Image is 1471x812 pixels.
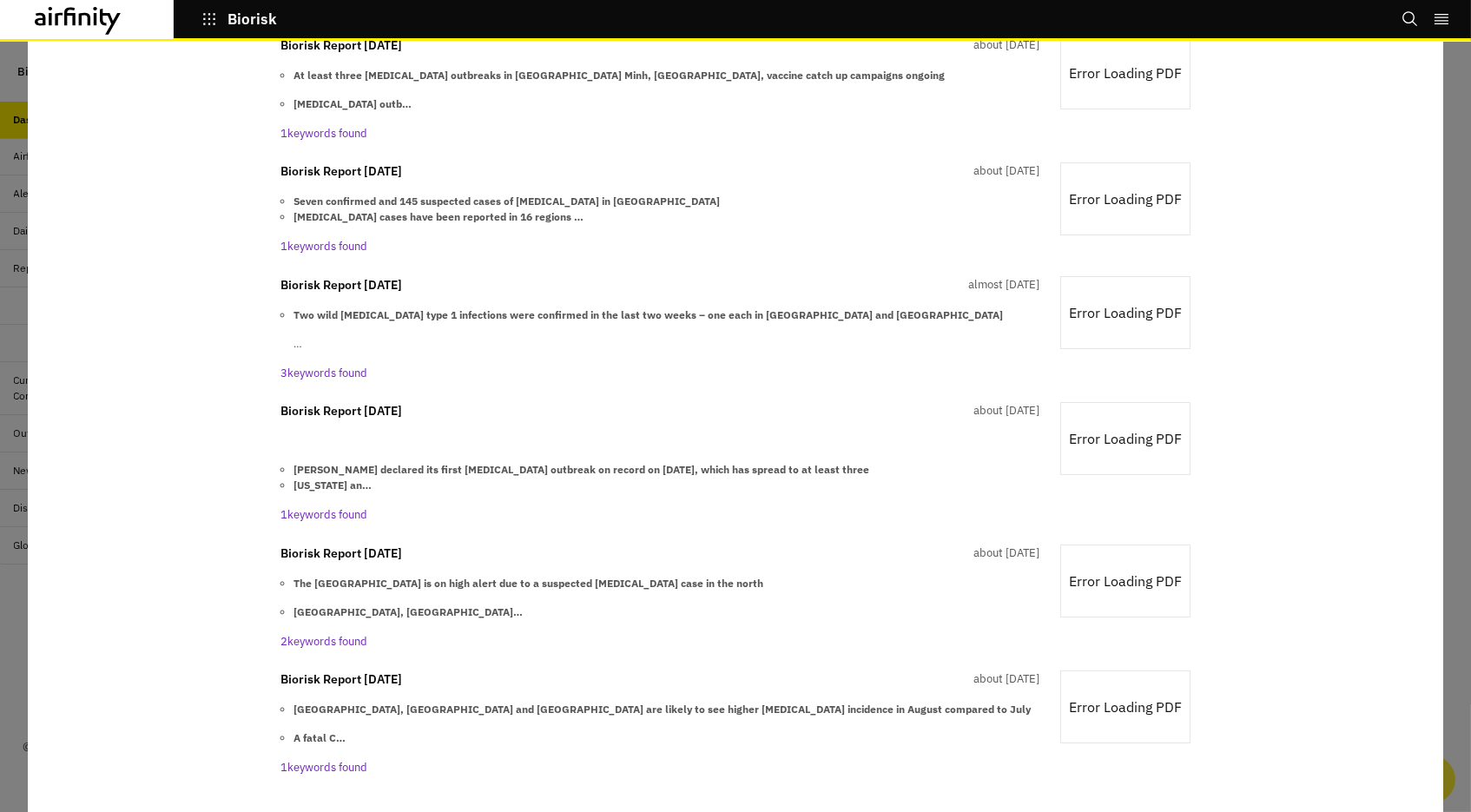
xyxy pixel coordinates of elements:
[294,463,869,476] strong: [PERSON_NAME] declared its first [MEDICAL_DATA] outbreak on record on [DATE], which has spread to...
[280,238,1039,255] p: 1 keywords found
[966,545,1039,563] p: about [DATE]
[1060,276,1191,349] div: Error Loading PDF
[966,670,1039,689] p: about [DATE]
[294,308,1003,321] strong: Two wild [MEDICAL_DATA] type 1 infections were confirmed in the last two weeks – one each in [GEO...
[294,605,523,618] strong: [GEOGRAPHIC_DATA], [GEOGRAPHIC_DATA]…
[280,402,402,420] p: Biorisk Report [DATE]
[1060,36,1191,109] div: Error Loading PDF
[280,307,1039,352] ul: …
[1060,402,1191,475] div: Error Loading PDF
[280,759,1039,776] p: 1 keywords found
[280,125,1039,142] p: 1 keywords found
[294,577,763,590] strong: The [GEOGRAPHIC_DATA] is on high alert due to a suspected [MEDICAL_DATA] case in the north
[294,479,372,492] strong: [US_STATE] an…
[280,36,402,55] p: Biorisk Report [DATE]
[961,276,1039,294] p: almost [DATE]
[294,97,412,110] strong: [MEDICAL_DATA] outb…
[294,195,720,208] strong: Seven confirmed and 145 suspected cases of [MEDICAL_DATA] in [GEOGRAPHIC_DATA]
[1060,670,1191,743] div: Error Loading PDF
[280,670,402,689] p: Biorisk Report [DATE]
[280,276,402,294] p: Biorisk Report [DATE]
[280,506,1039,524] p: 1 keywords found
[280,162,402,181] p: Biorisk Report [DATE]
[280,633,1039,650] p: 2 keywords found
[280,545,402,563] p: Biorisk Report [DATE]
[294,210,584,223] strong: [MEDICAL_DATA] cases have been reported in 16 regions …
[966,402,1039,420] p: about [DATE]
[1060,162,1191,235] div: Error Loading PDF
[294,703,1031,716] strong: [GEOGRAPHIC_DATA], [GEOGRAPHIC_DATA] and [GEOGRAPHIC_DATA] are likely to see higher [MEDICAL_DATA...
[228,11,277,27] p: Biorisk
[294,69,945,82] strong: At least three [MEDICAL_DATA] outbreaks in [GEOGRAPHIC_DATA] Minh, [GEOGRAPHIC_DATA], vaccine cat...
[201,4,277,34] button: Biorisk
[1060,545,1191,617] div: Error Loading PDF
[280,365,1039,382] p: 3 keywords found
[294,731,346,744] strong: A fatal C…
[966,36,1039,55] p: about [DATE]
[966,162,1039,181] p: about [DATE]
[1402,4,1419,34] button: Search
